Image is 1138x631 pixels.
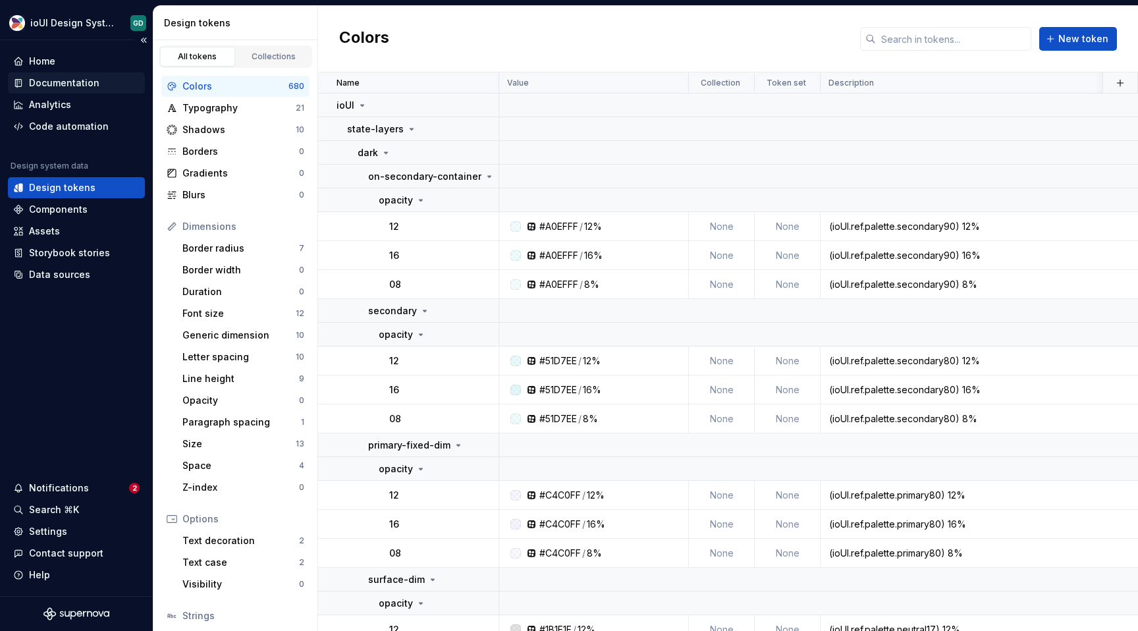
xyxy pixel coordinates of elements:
[876,27,1031,51] input: Search in tokens...
[368,573,425,586] p: surface-dim
[539,489,581,502] div: #C4C0FF
[689,270,755,299] td: None
[299,265,304,275] div: 0
[580,220,583,233] div: /
[177,281,310,302] a: Duration0
[3,9,150,37] button: ioUI Design SystemGD
[299,557,304,568] div: 2
[583,354,601,368] div: 12%
[755,481,821,510] td: None
[379,597,413,610] p: opacity
[539,383,577,397] div: #51D7EE
[129,483,140,493] span: 2
[584,278,599,291] div: 8%
[182,220,304,233] div: Dimensions
[755,270,821,299] td: None
[8,521,145,542] a: Settings
[29,568,50,582] div: Help
[133,18,144,28] div: GD
[182,556,299,569] div: Text case
[583,412,598,425] div: 8%
[689,539,755,568] td: None
[587,489,605,502] div: 12%
[29,120,109,133] div: Code automation
[828,78,874,88] p: Description
[177,455,310,476] a: Space4
[29,481,89,495] div: Notifications
[177,238,310,259] a: Border radius7
[767,78,806,88] p: Token set
[755,510,821,539] td: None
[177,530,310,551] a: Text decoration2
[689,404,755,433] td: None
[177,390,310,411] a: Opacity0
[177,574,310,595] a: Visibility0
[177,552,310,573] a: Text case2
[578,354,582,368] div: /
[8,116,145,137] a: Code automation
[299,395,304,406] div: 0
[182,459,299,472] div: Space
[689,375,755,404] td: None
[689,481,755,510] td: None
[389,249,399,262] p: 16
[389,354,399,368] p: 12
[177,412,310,433] a: Paragraph spacing1
[539,249,578,262] div: #A0EFFF
[8,264,145,285] a: Data sources
[347,123,404,136] p: state-layers
[177,477,310,498] a: Z-index0
[299,460,304,471] div: 4
[29,203,88,216] div: Components
[689,241,755,270] td: None
[539,412,577,425] div: #51D7EE
[578,383,582,397] div: /
[539,278,578,291] div: #A0EFFF
[29,246,110,260] div: Storybook stories
[389,220,399,233] p: 12
[583,383,601,397] div: 16%
[43,607,109,620] a: Supernova Logo
[161,163,310,184] a: Gradients0
[8,242,145,263] a: Storybook stories
[299,146,304,157] div: 0
[8,199,145,220] a: Components
[177,433,310,454] a: Size13
[584,249,603,262] div: 16%
[30,16,115,30] div: ioUI Design System
[337,78,360,88] p: Name
[301,417,304,427] div: 1
[755,212,821,241] td: None
[507,78,529,88] p: Value
[584,220,602,233] div: 12%
[755,404,821,433] td: None
[755,241,821,270] td: None
[8,221,145,242] a: Assets
[299,482,304,493] div: 0
[539,547,581,560] div: #C4C0FF
[580,249,583,262] div: /
[177,346,310,368] a: Letter spacing10
[299,579,304,590] div: 0
[296,439,304,449] div: 13
[582,489,585,502] div: /
[1039,27,1117,51] button: New token
[389,412,401,425] p: 08
[29,525,67,538] div: Settings
[29,55,55,68] div: Home
[182,242,299,255] div: Border radius
[182,372,299,385] div: Line height
[368,439,450,452] p: primary-fixed-dim
[8,543,145,564] button: Contact support
[689,510,755,539] td: None
[299,243,304,254] div: 7
[182,416,301,429] div: Paragraph spacing
[299,168,304,178] div: 0
[29,268,90,281] div: Data sources
[296,308,304,319] div: 12
[299,287,304,297] div: 0
[755,375,821,404] td: None
[134,31,153,49] button: Collapse sidebar
[288,81,304,92] div: 680
[182,394,299,407] div: Opacity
